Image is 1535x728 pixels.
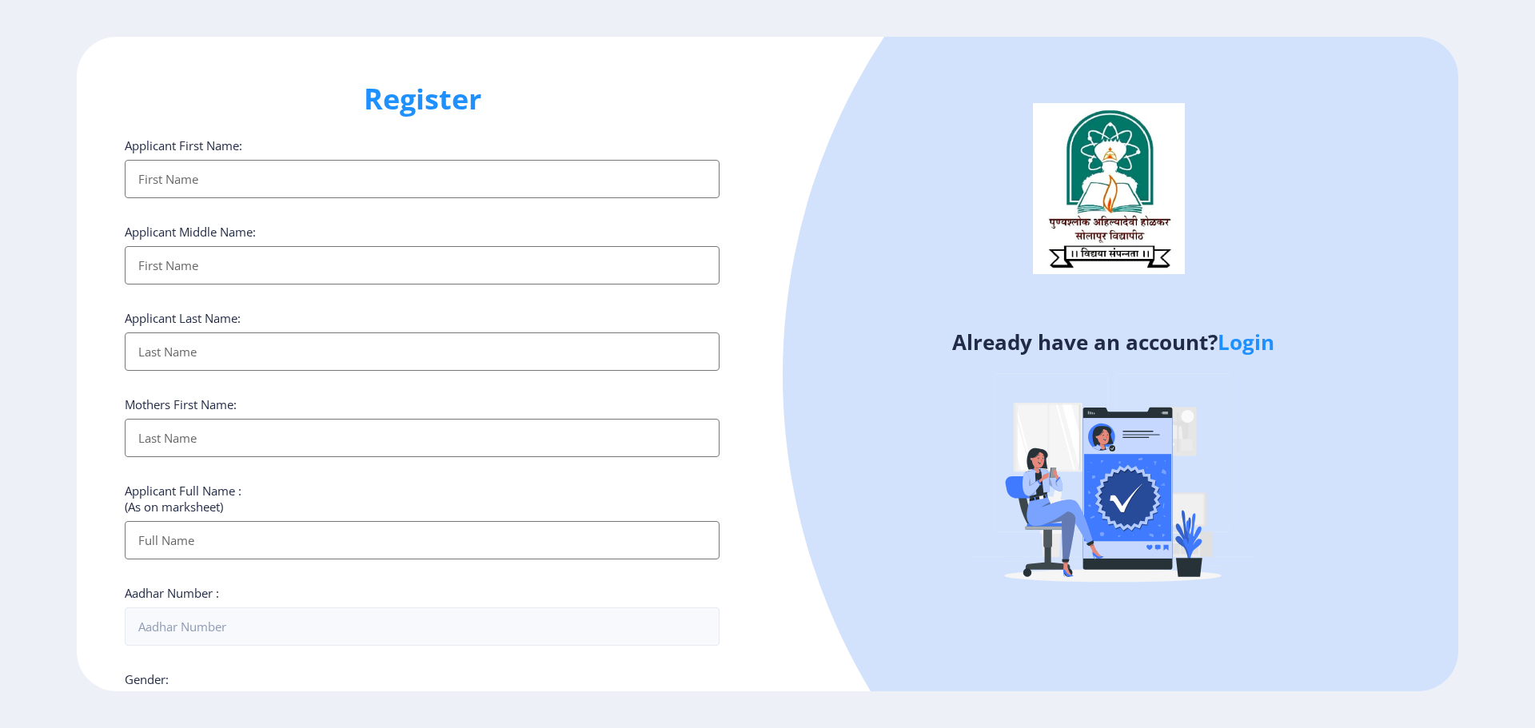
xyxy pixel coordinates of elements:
[125,80,720,118] h1: Register
[1218,328,1274,356] a: Login
[125,585,219,601] label: Aadhar Number :
[973,343,1253,623] img: Verified-rafiki.svg
[125,332,720,371] input: Last Name
[125,310,241,326] label: Applicant Last Name:
[125,521,720,559] input: Full Name
[125,419,720,457] input: Last Name
[125,246,720,284] input: First Name
[125,396,237,412] label: Mothers First Name:
[125,160,720,198] input: First Name
[125,483,241,515] label: Applicant Full Name : (As on marksheet)
[125,137,242,153] label: Applicant First Name:
[779,329,1446,355] h4: Already have an account?
[125,671,169,687] label: Gender:
[1033,103,1185,274] img: logo
[125,224,256,240] label: Applicant Middle Name:
[125,607,720,646] input: Aadhar Number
